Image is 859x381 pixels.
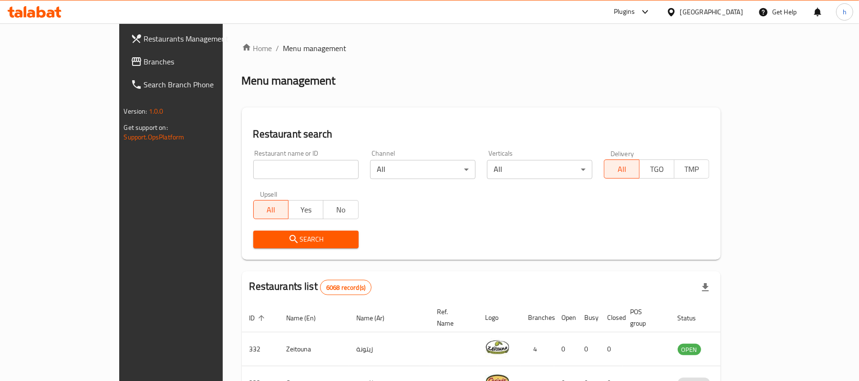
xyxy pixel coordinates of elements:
[321,283,371,292] span: 6068 record(s)
[554,303,577,332] th: Open
[253,231,359,248] button: Search
[843,7,847,17] span: h
[283,42,347,54] span: Menu management
[631,306,659,329] span: POS group
[370,160,476,179] div: All
[521,303,554,332] th: Branches
[253,200,289,219] button: All
[674,159,709,179] button: TMP
[611,150,634,157] label: Delivery
[600,303,623,332] th: Closed
[349,332,430,366] td: زيتونة
[124,131,185,143] a: Support.OpsPlatform
[608,162,635,176] span: All
[694,276,717,299] div: Export file
[614,6,635,18] div: Plugins
[124,105,147,117] span: Version:
[123,73,263,96] a: Search Branch Phone
[680,7,743,17] div: [GEOGRAPHIC_DATA]
[258,203,285,217] span: All
[123,27,263,50] a: Restaurants Management
[253,160,359,179] input: Search for restaurant name or ID..
[323,200,358,219] button: No
[521,332,554,366] td: 4
[577,303,600,332] th: Busy
[486,335,509,359] img: Zeitouna
[149,105,164,117] span: 1.0.0
[487,160,592,179] div: All
[261,233,351,245] span: Search
[643,162,671,176] span: TGO
[260,190,278,197] label: Upsell
[678,312,709,324] span: Status
[276,42,279,54] li: /
[554,332,577,366] td: 0
[144,79,255,90] span: Search Branch Phone
[357,312,397,324] span: Name (Ar)
[249,312,268,324] span: ID
[287,312,329,324] span: Name (En)
[678,162,705,176] span: TMP
[320,280,372,295] div: Total records count
[249,279,372,295] h2: Restaurants list
[288,200,323,219] button: Yes
[604,159,639,179] button: All
[678,344,701,355] span: OPEN
[123,50,263,73] a: Branches
[279,332,349,366] td: Zeitouna
[600,332,623,366] td: 0
[124,121,168,134] span: Get support on:
[292,203,320,217] span: Yes
[437,306,466,329] span: Ref. Name
[327,203,354,217] span: No
[478,303,521,332] th: Logo
[242,42,721,54] nav: breadcrumb
[639,159,674,179] button: TGO
[242,73,336,88] h2: Menu management
[144,33,255,44] span: Restaurants Management
[144,56,255,67] span: Branches
[577,332,600,366] td: 0
[253,127,710,141] h2: Restaurant search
